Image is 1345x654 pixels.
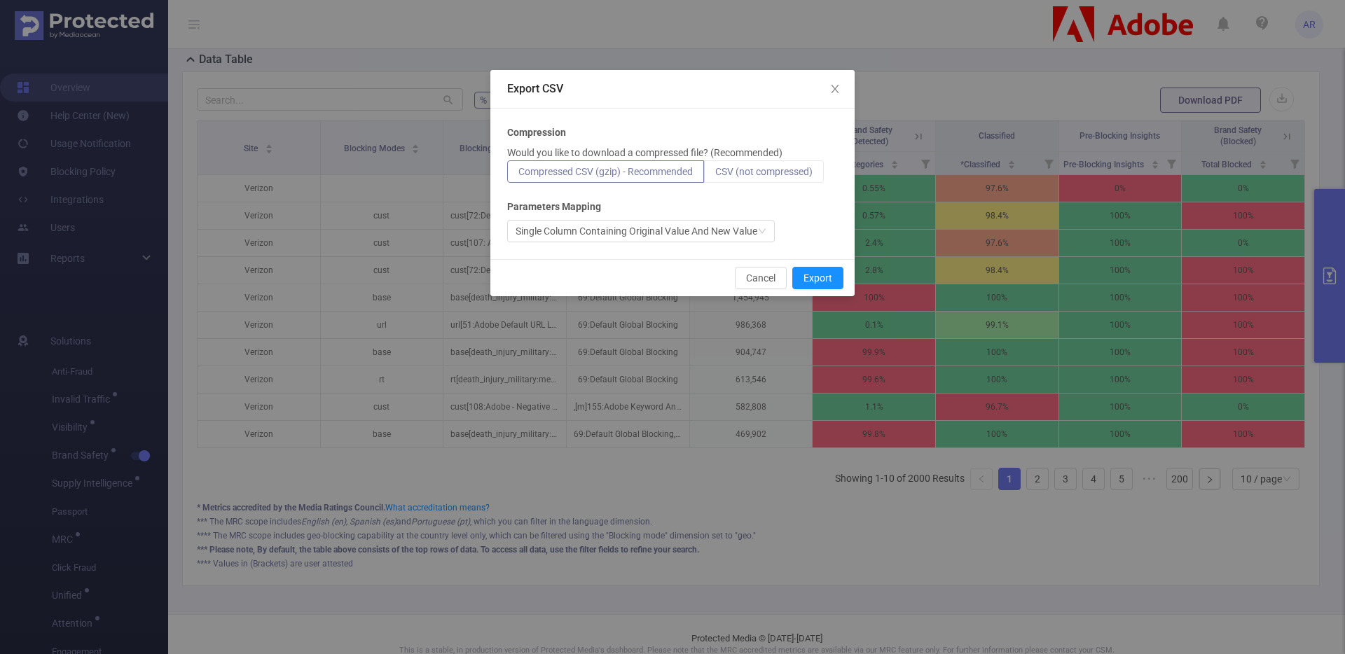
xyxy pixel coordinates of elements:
i: icon: down [758,227,766,237]
span: CSV (not compressed) [715,166,813,177]
span: Compressed CSV (gzip) - Recommended [518,166,693,177]
b: Parameters Mapping [507,200,601,214]
i: icon: close [829,83,841,95]
b: Compression [507,125,566,140]
button: Export [792,267,843,289]
button: Cancel [735,267,787,289]
div: Export CSV [507,81,838,97]
p: Would you like to download a compressed file? (Recommended) [507,146,782,160]
div: Single Column Containing Original Value And New Value [516,221,757,242]
button: Close [815,70,855,109]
